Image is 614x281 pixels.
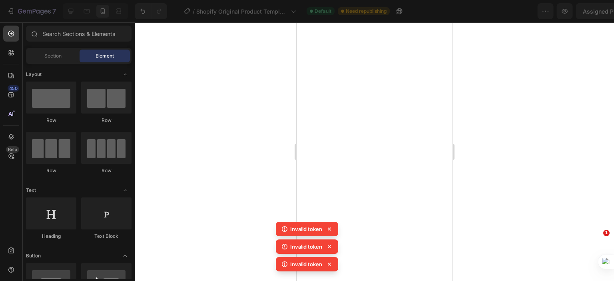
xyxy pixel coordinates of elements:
iframe: Intercom live chat [587,242,606,261]
p: Invalid token [290,260,322,268]
div: Undo/Redo [135,3,167,19]
button: Publish [561,3,594,19]
div: Row [81,167,132,174]
div: Heading [26,233,76,240]
span: Toggle open [119,184,132,197]
span: Save [538,8,551,15]
div: 450 [8,85,19,92]
span: Button [26,252,41,259]
div: Row [81,117,132,124]
span: Default [315,8,331,15]
iframe: Design area [297,22,453,281]
span: / [193,7,195,16]
span: Element [96,52,114,60]
span: Toggle open [119,249,132,262]
div: Publish [568,7,588,16]
span: Shopify Original Product Template [196,7,287,16]
input: Search Sections & Elements [26,26,132,42]
div: Row [26,117,76,124]
p: 7 [52,6,56,16]
span: Section [44,52,62,60]
div: Beta [6,146,19,153]
span: Toggle open [119,68,132,81]
span: 1 [603,230,610,236]
button: 7 [3,3,60,19]
span: Text [26,187,36,194]
p: Invalid token [290,243,322,251]
button: Save [531,3,558,19]
div: Row [26,167,76,174]
p: Invalid token [290,225,322,233]
span: Assigned Products [459,7,510,16]
span: Layout [26,71,42,78]
span: Need republishing [346,8,387,15]
div: Text Block [81,233,132,240]
button: Assigned Products [452,3,528,19]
